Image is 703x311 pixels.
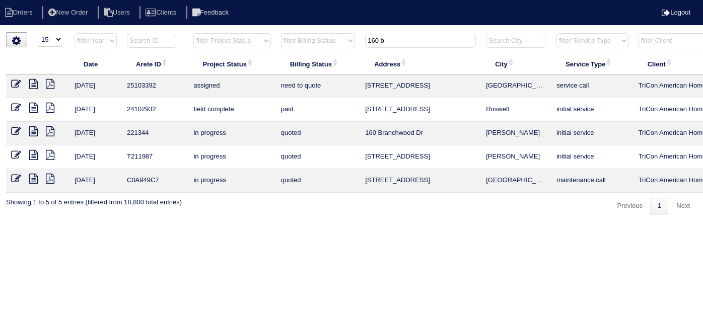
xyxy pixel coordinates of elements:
td: [STREET_ADDRESS] [360,74,481,98]
td: in progress [188,122,275,145]
a: Logout [662,9,690,16]
th: City: activate to sort column ascending [481,53,551,74]
td: initial service [551,145,633,169]
td: maintenance call [551,169,633,193]
td: in progress [188,169,275,193]
a: New Order [42,9,96,16]
td: quoted [276,122,360,145]
td: [DATE] [69,169,122,193]
td: [STREET_ADDRESS] [360,145,481,169]
th: Billing Status: activate to sort column ascending [276,53,360,74]
input: Search ID [127,34,176,48]
th: Project Status: activate to sort column ascending [188,53,275,74]
td: 221344 [122,122,188,145]
td: initial service [551,98,633,122]
input: Search City [486,34,546,48]
a: Previous [610,198,650,214]
td: [GEOGRAPHIC_DATA] [481,74,551,98]
td: initial service [551,122,633,145]
td: in progress [188,145,275,169]
td: [GEOGRAPHIC_DATA] [481,169,551,193]
a: Clients [139,9,184,16]
td: [STREET_ADDRESS] [360,169,481,193]
th: Service Type: activate to sort column ascending [551,53,633,74]
td: T211987 [122,145,188,169]
th: Date [69,53,122,74]
a: 1 [651,198,668,214]
td: paid [276,98,360,122]
td: [DATE] [69,122,122,145]
a: Users [98,9,138,16]
input: Search Address [365,34,476,48]
td: need to quote [276,74,360,98]
td: [STREET_ADDRESS] [360,98,481,122]
td: Roswell [481,98,551,122]
div: Showing 1 to 5 of 5 entries (filtered from 18,800 total entries) [6,193,182,207]
td: 24102932 [122,98,188,122]
td: quoted [276,169,360,193]
td: assigned [188,74,275,98]
li: Users [98,6,138,20]
td: [PERSON_NAME] [481,145,551,169]
li: Clients [139,6,184,20]
li: New Order [42,6,96,20]
a: Next [669,198,697,214]
td: 25103392 [122,74,188,98]
td: [PERSON_NAME] [481,122,551,145]
th: Arete ID: activate to sort column ascending [122,53,188,74]
li: Feedback [186,6,237,20]
td: [DATE] [69,98,122,122]
th: Address: activate to sort column ascending [360,53,481,74]
td: C0A949C7 [122,169,188,193]
td: field complete [188,98,275,122]
td: [DATE] [69,145,122,169]
td: service call [551,74,633,98]
td: 160 Branchwood Dr [360,122,481,145]
td: quoted [276,145,360,169]
td: [DATE] [69,74,122,98]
